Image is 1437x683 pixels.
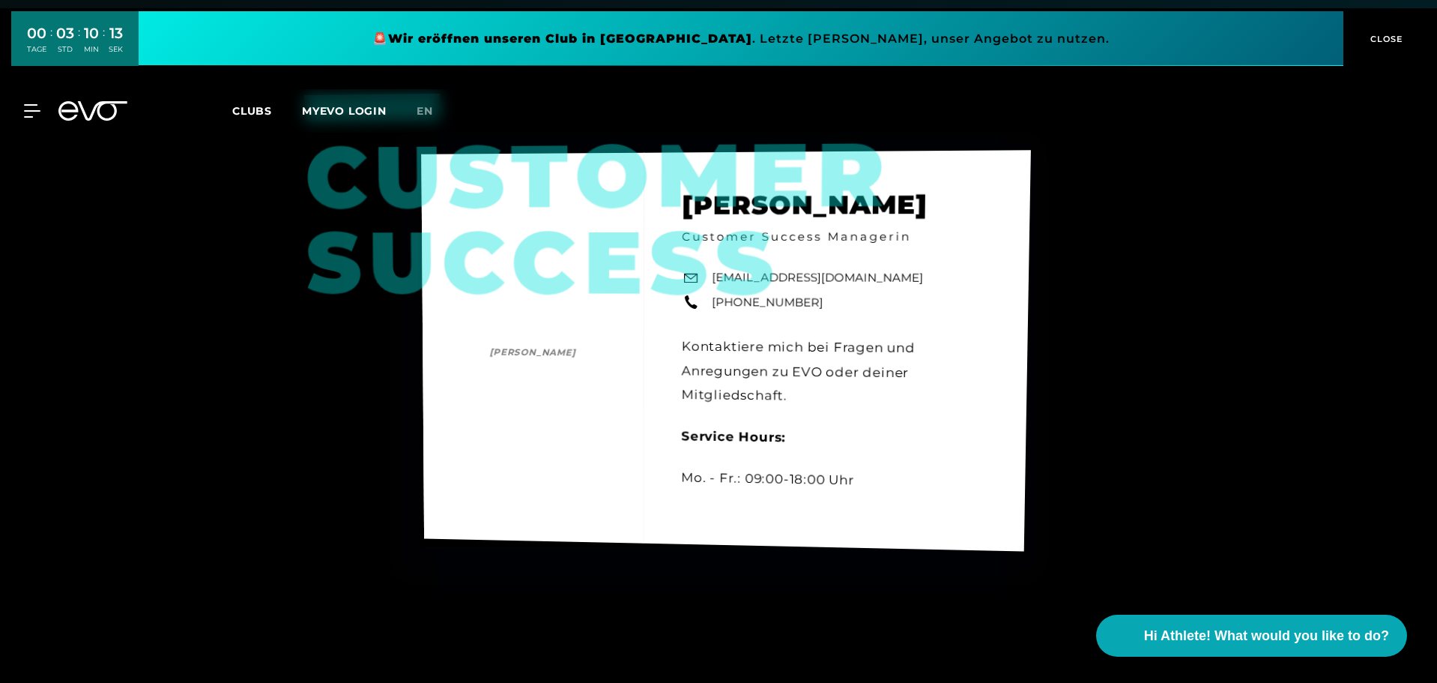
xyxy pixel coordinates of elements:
div: MIN [84,44,99,55]
div: 13 [109,22,123,44]
div: : [103,24,105,64]
button: Hi Athlete! What would you like to do? [1096,615,1407,657]
div: SEK [109,44,123,55]
div: TAGE [27,44,46,55]
a: Clubs [232,103,302,118]
div: : [78,24,80,64]
a: [PHONE_NUMBER] [712,294,823,311]
span: Clubs [232,104,272,118]
div: 03 [56,22,74,44]
div: STD [56,44,74,55]
span: Hi Athlete! What would you like to do? [1144,626,1389,646]
a: en [417,103,451,120]
a: [EMAIL_ADDRESS][DOMAIN_NAME] [712,269,923,286]
button: CLOSE [1343,11,1426,66]
div: : [50,24,52,64]
span: en [417,104,433,118]
a: MYEVO LOGIN [302,104,387,118]
span: CLOSE [1367,32,1403,46]
div: 10 [84,22,99,44]
div: 00 [27,22,46,44]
